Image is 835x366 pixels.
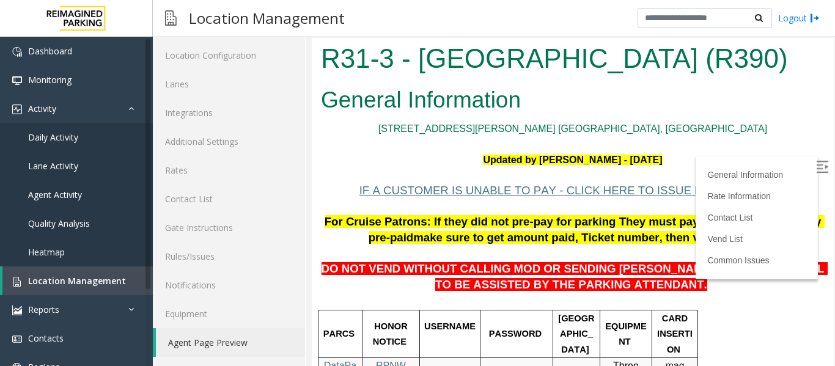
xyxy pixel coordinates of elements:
span: IF A CUSTOMER IS UNABLE TO PAY - CLICK HERE TO ISSUE HONOR NOTICE [48,146,472,159]
span: Activity [28,103,56,114]
a: Common Issues [395,218,457,227]
span: CARD INSERTION [345,276,381,317]
a: Integrations [153,98,305,127]
span: HONOR NOTICE [61,284,98,309]
a: Rules/Issues [153,242,305,271]
a: Lanes [153,70,305,98]
a: IF A CUSTOMER IS UNABLE TO PAY - CLICK HERE TO ISSUE HONOR NOTICE [48,148,472,158]
span: make sure to get amount paid, Ticket number, then vend them out. [101,193,462,206]
h1: R31-3 - [GEOGRAPHIC_DATA] (R390) [9,2,513,40]
a: Gate Instructions [153,213,305,242]
span: USERNAME [112,284,164,293]
a: Logout [778,12,820,24]
span: Daily Activity [28,131,78,143]
span: Dashboard [28,45,72,57]
span: Heatmap [28,246,65,258]
span: EQUIPMENT [293,284,335,309]
img: 'icon' [12,277,22,287]
span: For Cruise Patrons: If they did not pre-pay for parking They must pay for their Ticket. If they p... [13,177,513,206]
a: Contact List [395,175,441,185]
a: Rates [153,156,305,185]
span: [GEOGRAPHIC_DATA] [246,276,282,317]
span: DO NOT VEND WITHOUT CALLING MOD OR SENDING [PERSON_NAME] TO THE 5TH LEVEL TO BE ASSISTED BY THE P... [10,224,516,253]
a: Agent Page Preview [156,328,305,357]
span: PARCS [12,291,43,301]
span: Agent Activity [28,189,82,200]
a: Contact List [153,185,305,213]
img: 'icon' [12,47,22,57]
span: Reports [28,304,59,315]
img: 'icon' [12,76,22,86]
img: 'icon' [12,306,22,315]
img: pageIcon [165,3,177,33]
a: Additional Settings [153,127,305,156]
a: DataPark [12,323,45,349]
a: Location Management [2,266,153,295]
a: [STREET_ADDRESS][PERSON_NAME] [GEOGRAPHIC_DATA], [GEOGRAPHIC_DATA] [67,86,455,96]
h3: Location Management [183,3,351,33]
a: General Information [395,132,471,142]
img: Open/Close Sidebar Menu [504,123,517,135]
a: Location Configuration [153,41,305,70]
span: Quality Analysis [28,218,90,229]
a: Vend List [395,196,431,206]
span: PASSWORD [177,291,230,301]
a: Notifications [153,271,305,299]
img: logout [810,12,820,24]
span: Contacts [28,332,64,344]
img: 'icon' [12,334,22,344]
span: Location Management [28,275,126,287]
a: Equipment [153,299,305,328]
img: 'icon' [12,104,22,114]
font: Updated by [PERSON_NAME] - [DATE] [171,117,350,127]
h2: General Information [9,46,513,78]
a: Rate Information [395,153,459,163]
span: Monitoring [28,74,72,86]
span: Lane Activity [28,160,78,172]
